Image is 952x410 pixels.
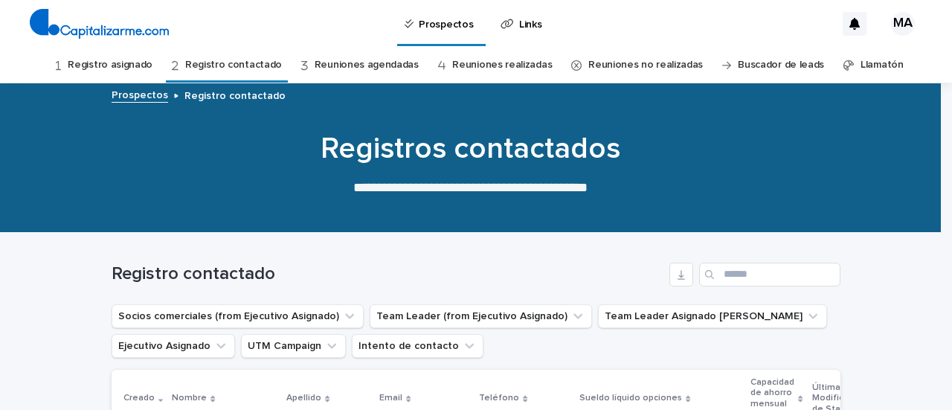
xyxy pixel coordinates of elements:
button: Intento de contacto [352,334,483,358]
a: Reuniones no realizadas [588,48,703,83]
p: Registro contactado [184,86,286,103]
button: Ejecutivo Asignado [112,334,235,358]
a: Prospectos [112,86,168,103]
h1: Registro contactado [112,263,663,285]
h1: Registros contactados [106,131,834,167]
a: Reuniones agendadas [315,48,419,83]
input: Search [699,263,840,286]
div: MA [891,12,915,36]
a: Buscador de leads [738,48,824,83]
a: Reuniones realizadas [452,48,552,83]
button: Socios comerciales (from Ejecutivo Asignado) [112,304,364,328]
p: Teléfono [479,390,519,406]
img: 4arMvv9wSvmHTHbXwTim [30,9,169,39]
a: Registro contactado [185,48,282,83]
p: Sueldo líquido opciones [579,390,682,406]
button: UTM Campaign [241,334,346,358]
a: Registro asignado [68,48,152,83]
p: Nombre [172,390,207,406]
p: Creado [123,390,155,406]
a: Llamatón [861,48,904,83]
button: Team Leader (from Ejecutivo Asignado) [370,304,592,328]
button: Team Leader Asignado LLamados [598,304,827,328]
p: Apellido [286,390,321,406]
p: Email [379,390,402,406]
